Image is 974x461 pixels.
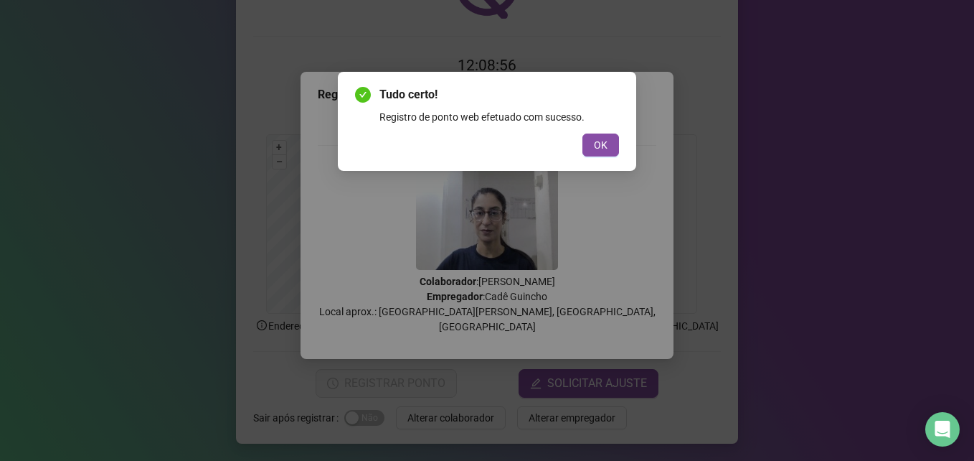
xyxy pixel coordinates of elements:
span: Tudo certo! [379,86,619,103]
div: Registro de ponto web efetuado com sucesso. [379,109,619,125]
div: Open Intercom Messenger [925,412,960,447]
button: OK [582,134,619,157]
span: check-circle [355,87,371,103]
span: OK [594,137,607,153]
